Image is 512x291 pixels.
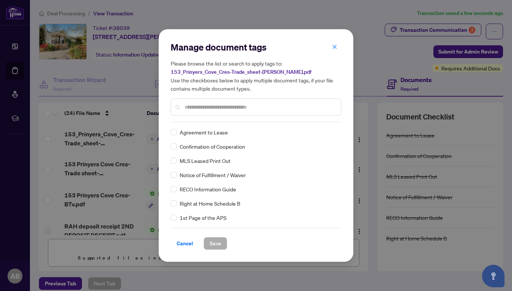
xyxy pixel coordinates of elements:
span: 1st Page of the APS [180,213,226,222]
button: Open asap [482,265,505,287]
h2: Manage document tags [171,41,341,53]
button: Save [204,237,227,250]
span: Right at Home Schedule B [180,199,240,207]
span: Agreement to Lease [180,128,228,136]
span: MLS Leased Print Out [180,157,231,165]
button: Cancel [171,237,199,250]
span: 153_Prinyers_Cove_Cres-Trade_sheet-[PERSON_NAME].pdf [171,69,311,75]
span: Confirmation of Cooperation [180,142,245,151]
span: close [332,44,337,49]
h5: Please browse the list or search to apply tags to: Use the checkboxes below to apply multiple doc... [171,59,341,93]
span: Cancel [177,237,193,249]
span: Notice of Fulfillment / Waiver [180,171,246,179]
span: RECO Information Guide [180,185,236,193]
